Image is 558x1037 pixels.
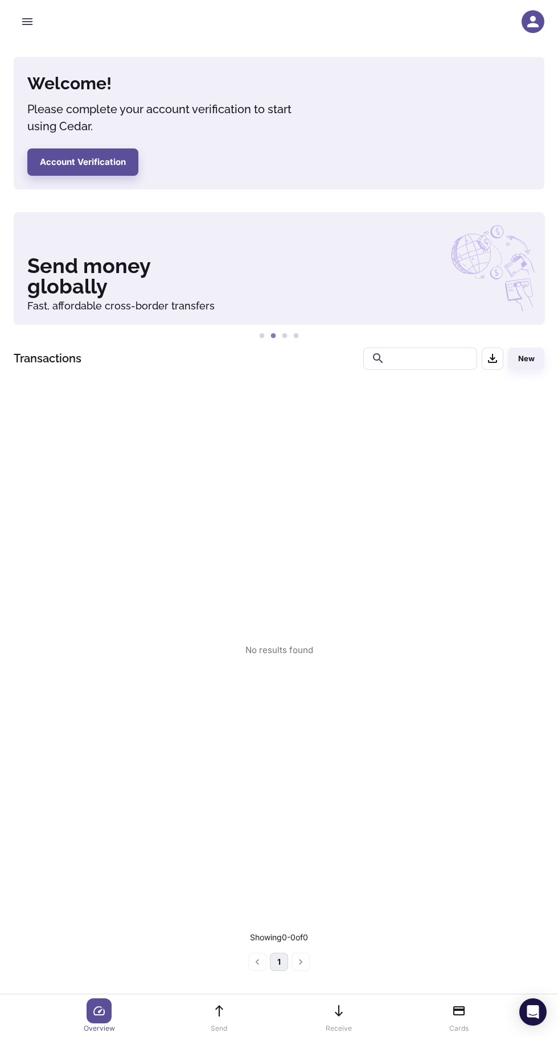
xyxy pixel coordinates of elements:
a: Cards [438,998,479,1034]
button: 3 [279,330,290,342]
h1: Transactions [14,350,81,367]
button: 1 [256,330,268,342]
button: New [508,348,544,370]
button: page 1 [270,953,288,971]
button: 2 [268,330,279,342]
div: Open Intercom Messenger [519,998,547,1026]
a: Receive [318,998,359,1034]
h4: Welcome! [27,71,312,96]
p: Showing 0-0 of 0 [250,931,308,944]
div: No results found [245,644,313,657]
p: Overview [84,1023,115,1034]
p: Send [211,1023,227,1034]
a: Overview [79,998,120,1034]
p: Receive [326,1023,352,1034]
h6: Fast, affordable cross-border transfers [27,301,531,311]
h5: Please complete your account verification to start using Cedar. [27,101,312,135]
button: 4 [290,330,302,342]
p: Cards [449,1023,469,1034]
h3: Send money globally [27,255,531,296]
button: Account Verification [27,148,138,176]
a: Send [199,998,240,1034]
nav: pagination navigation [247,953,311,971]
